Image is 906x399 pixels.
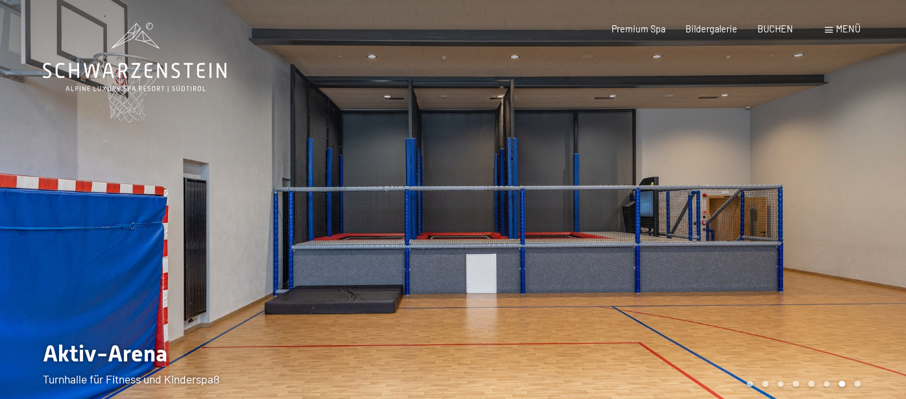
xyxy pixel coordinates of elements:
[854,381,861,387] div: Carousel Page 8
[824,381,830,387] div: Carousel Page 6
[808,381,815,387] div: Carousel Page 5
[839,381,845,387] div: Carousel Page 7 (Current Slide)
[746,381,753,387] div: Carousel Page 1
[685,23,737,34] a: Bildergalerie
[612,23,665,34] a: Premium Spa
[793,381,799,387] div: Carousel Page 4
[757,23,793,34] a: BUCHEN
[836,23,861,34] span: Menü
[762,381,769,387] div: Carousel Page 2
[742,381,860,387] div: Carousel Pagination
[778,381,784,387] div: Carousel Page 3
